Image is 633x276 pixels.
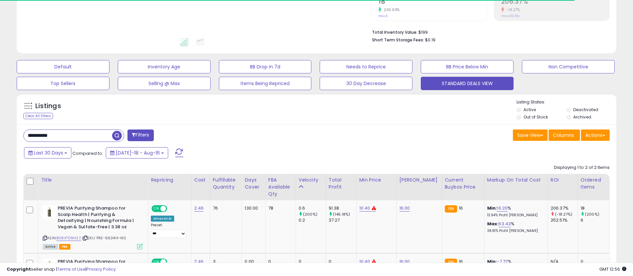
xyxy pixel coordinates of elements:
a: 16.20 [497,205,508,212]
div: Markup on Total Cost [487,177,545,184]
b: Max: [487,221,499,227]
label: Active [524,107,536,112]
div: Preset: [151,223,186,238]
div: ASIN: [43,205,143,249]
button: Filters [127,129,153,141]
div: 78 [268,205,291,211]
div: 130.00 [245,205,260,211]
div: Clear All Filters [23,113,53,119]
button: Top Sellers [17,77,109,90]
button: Actions [581,129,610,141]
p: 13.94% Profit [PERSON_NAME] [487,213,543,218]
div: Repricing [151,177,189,184]
div: Ordered Items [581,177,607,191]
label: Deactivated [573,107,598,112]
small: FBA [445,205,457,213]
label: Archived [573,114,591,120]
a: 2.46 [194,205,204,212]
small: (200%) [303,212,317,217]
div: FBA Available Qty [268,177,293,198]
span: OFF [166,206,177,212]
b: Min: [487,205,497,211]
div: % [487,221,543,233]
span: All listings currently available for purchase on Amazon [43,244,58,250]
button: Save View [513,129,548,141]
li: $199 [372,28,605,36]
button: Non Competitive [522,60,615,73]
button: 30 Day Decrease [320,77,412,90]
button: Default [17,60,109,73]
button: Needs to Reprice [320,60,412,73]
div: 18 [581,205,609,211]
div: 91.38 [329,205,356,211]
a: Terms of Use [57,266,85,272]
div: Amazon AI [151,216,174,222]
div: Days Cover [245,177,262,191]
button: STANDARD DEALS VIEW [421,77,514,90]
small: Prev: 6 [378,14,388,18]
div: Cost [194,177,207,184]
label: Out of Stock [524,114,548,120]
strong: Copyright [7,266,31,272]
div: [PERSON_NAME] [399,177,439,184]
div: 206.37% [551,205,578,211]
div: 6 [581,217,609,223]
div: 252.51% [551,217,578,223]
span: | SKU: PRE-663414-WS [82,235,126,241]
button: [DATE]-18 - Aug-16 [106,147,168,159]
button: Last 30 Days [24,147,71,159]
div: 37.27 [329,217,356,223]
span: $0.19 [425,37,435,43]
small: (-18.27%) [555,212,572,217]
b: PREVIA Purifying Shampoo for Scalp Health | Purifying & Detoxifying | Nourishing Formula | Vegan ... [58,205,139,232]
a: 63.43 [499,221,511,227]
a: 16.00 [399,205,410,212]
p: Listing States: [517,99,616,105]
small: Prev: 252.51% [501,14,520,18]
div: 76 [213,205,237,211]
th: The percentage added to the cost of goods (COGS) that forms the calculator for Min & Max prices. [484,174,548,200]
img: 21Yh3ZgEigL._SL40_.jpg [43,205,56,219]
span: ON [152,206,161,212]
div: % [487,205,543,218]
a: B08X7D9HZ2 [56,235,81,241]
div: Total Profit [329,177,354,191]
button: BB Price Below Min [421,60,514,73]
div: Velocity [299,177,323,184]
button: Columns [549,129,580,141]
small: (145.18%) [333,212,350,217]
div: Min Price [359,177,394,184]
div: Displaying 1 to 2 of 2 items [554,165,610,171]
small: -18.27% [504,7,520,12]
span: Compared to: [72,150,103,157]
small: 200.00% [381,7,400,12]
small: (200%) [585,212,599,217]
div: seller snap | | [7,266,116,273]
button: BB Drop in 7d [219,60,312,73]
span: 16 [459,205,463,211]
p: 38.81% Profit [PERSON_NAME] [487,229,543,233]
b: Short Term Storage Fees: [372,37,424,43]
span: 2025-09-16 12:56 GMT [599,266,626,272]
h5: Listings [35,101,61,111]
div: ROI [551,177,575,184]
div: 0.6 [299,205,326,211]
a: Privacy Policy [86,266,116,272]
button: Items Being Repriced [219,77,312,90]
span: Columns [553,132,574,139]
div: 0.2 [299,217,326,223]
span: [DATE]-18 - Aug-16 [116,150,160,156]
a: 10.40 [359,205,370,212]
div: Title [41,177,145,184]
div: Fulfillable Quantity [213,177,239,191]
span: Last 30 Days [34,150,63,156]
div: Current Buybox Price [445,177,482,191]
b: Total Inventory Value: [372,29,417,35]
span: FBA [59,244,70,250]
button: Inventory Age [118,60,211,73]
button: Selling @ Max [118,77,211,90]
